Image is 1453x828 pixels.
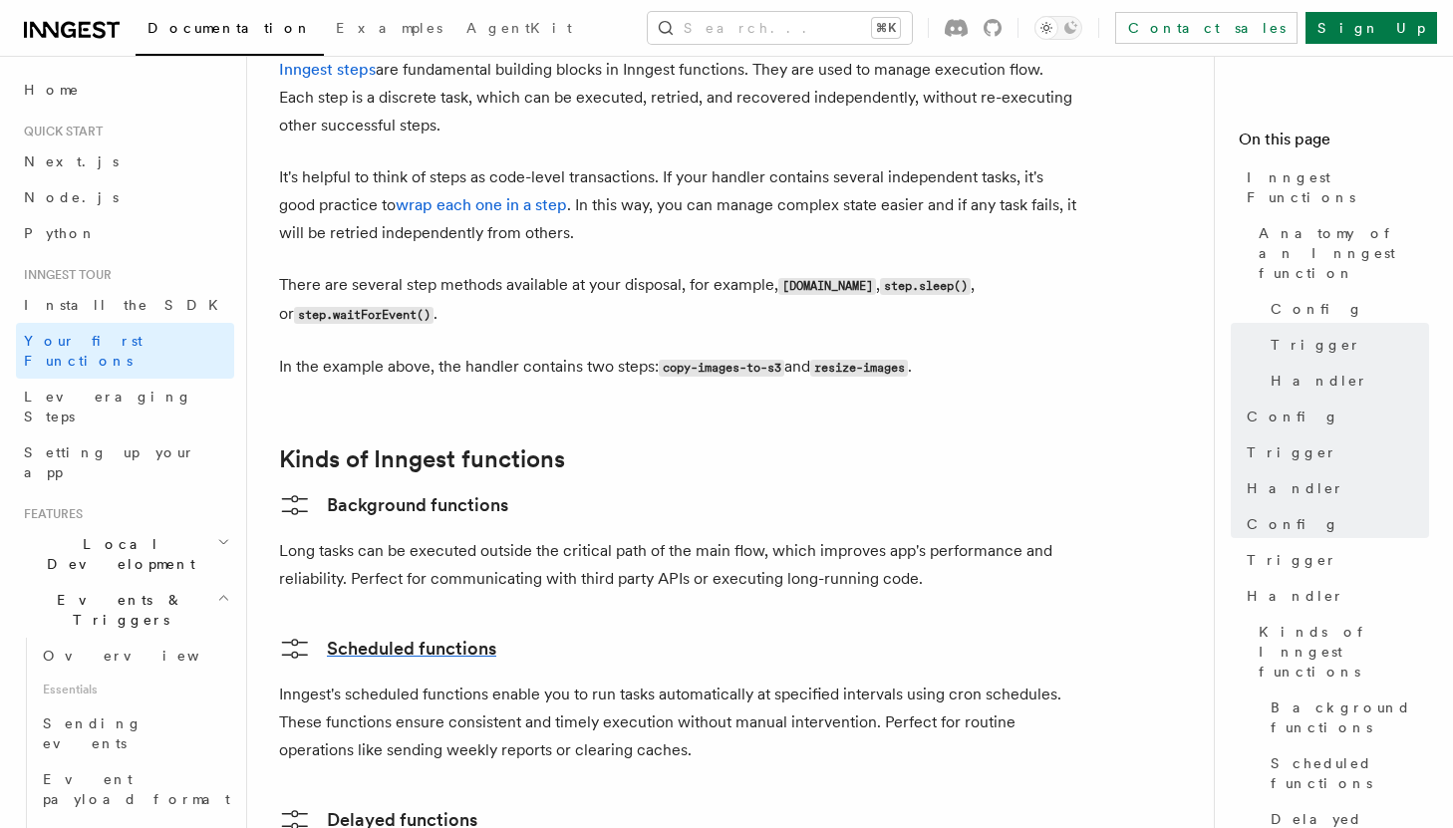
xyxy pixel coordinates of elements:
button: Events & Triggers [16,582,234,638]
a: Scheduled functions [1263,745,1429,801]
span: AgentKit [466,20,572,36]
code: step.waitForEvent() [294,307,434,324]
span: Quick start [16,124,103,139]
a: AgentKit [454,6,584,54]
span: Install the SDK [24,297,230,313]
a: Background functions [1263,690,1429,745]
a: Anatomy of an Inngest function [1251,215,1429,291]
kbd: ⌘K [872,18,900,38]
a: Sign Up [1306,12,1437,44]
a: Next.js [16,143,234,179]
a: Install the SDK [16,287,234,323]
p: Long tasks can be executed outside the critical path of the main flow, which improves app's perfo... [279,537,1076,593]
span: Trigger [1247,550,1337,570]
a: Documentation [136,6,324,56]
span: Python [24,225,97,241]
a: Sending events [35,705,234,761]
a: Setting up your app [16,434,234,490]
a: Kinds of Inngest functions [279,445,565,473]
span: Overview [43,648,248,664]
span: Node.js [24,189,119,205]
span: Handler [1271,371,1368,391]
a: Overview [35,638,234,674]
span: Leveraging Steps [24,389,192,424]
span: Setting up your app [24,444,195,480]
p: There are several step methods available at your disposal, for example, , , or . [279,271,1076,329]
span: Background functions [1271,697,1429,737]
span: Next.js [24,153,119,169]
span: Inngest tour [16,267,112,283]
a: Handler [1263,363,1429,399]
a: Examples [324,6,454,54]
a: Config [1263,291,1429,327]
a: Node.js [16,179,234,215]
span: Trigger [1271,335,1361,355]
code: copy-images-to-s3 [659,360,784,377]
span: Local Development [16,534,217,574]
code: [DOMAIN_NAME] [778,278,876,295]
span: Event payload format [43,771,230,807]
a: Trigger [1263,327,1429,363]
a: Contact sales [1115,12,1298,44]
span: Inngest Functions [1247,167,1429,207]
a: Background functions [279,489,508,521]
span: Examples [336,20,442,36]
a: Handler [1239,470,1429,506]
button: Local Development [16,526,234,582]
p: Inngest's scheduled functions enable you to run tasks automatically at specified intervals using ... [279,681,1076,764]
a: Config [1239,399,1429,434]
a: Kinds of Inngest functions [1251,614,1429,690]
span: Config [1247,407,1339,426]
span: Home [24,80,80,100]
span: Handler [1247,478,1344,498]
h4: On this page [1239,128,1429,159]
code: resize-images [810,360,908,377]
a: Scheduled functions [279,633,496,665]
a: Event payload format [35,761,234,817]
p: In the example above, the handler contains two steps: and . [279,353,1076,382]
button: Search...⌘K [648,12,912,44]
span: Kinds of Inngest functions [1259,622,1429,682]
span: Essentials [35,674,234,705]
a: Leveraging Steps [16,379,234,434]
span: Features [16,506,83,522]
span: Anatomy of an Inngest function [1259,223,1429,283]
a: wrap each one in a step [396,195,567,214]
a: Inngest steps [279,60,376,79]
a: Config [1239,506,1429,542]
a: Home [16,72,234,108]
a: Trigger [1239,542,1429,578]
a: Inngest Functions [1239,159,1429,215]
span: Handler [1247,586,1344,606]
code: step.sleep() [880,278,971,295]
span: Config [1271,299,1363,319]
span: Scheduled functions [1271,753,1429,793]
button: Toggle dark mode [1034,16,1082,40]
span: Events & Triggers [16,590,217,630]
span: Your first Functions [24,333,143,369]
a: Python [16,215,234,251]
a: Handler [1239,578,1429,614]
p: It's helpful to think of steps as code-level transactions. If your handler contains several indep... [279,163,1076,247]
span: Config [1247,514,1339,534]
span: Sending events [43,715,143,751]
span: Trigger [1247,442,1337,462]
a: Your first Functions [16,323,234,379]
span: Documentation [147,20,312,36]
a: Trigger [1239,434,1429,470]
p: are fundamental building blocks in Inngest functions. They are used to manage execution flow. Eac... [279,56,1076,139]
